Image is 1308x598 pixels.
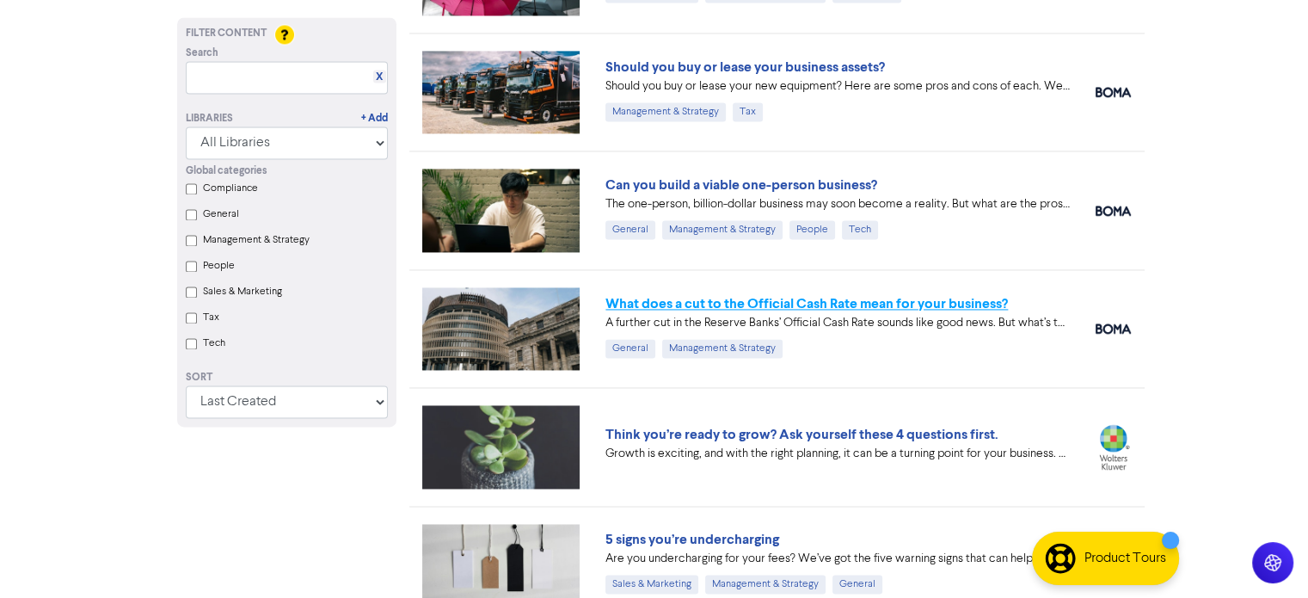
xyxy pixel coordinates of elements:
label: Management & Strategy [203,232,310,248]
label: General [203,207,239,222]
div: Tax [733,102,763,121]
a: Can you build a viable one-person business? [605,176,877,194]
img: boma [1096,206,1131,216]
div: Should you buy or lease your new equipment? Here are some pros and cons of each. We also can revi... [605,77,1070,96]
div: Filter Content [186,26,388,41]
div: Sales & Marketing [605,575,698,594]
div: General [605,220,655,239]
iframe: Chat Widget [1222,515,1308,598]
img: wolters_kluwer [1096,424,1131,470]
label: Tech [203,336,225,351]
div: Management & Strategy [662,220,783,239]
div: Libraries [186,111,233,126]
div: Global categories [186,163,388,179]
a: X [376,71,383,83]
div: Sort [186,370,388,385]
div: Management & Strategy [705,575,826,594]
label: Tax [203,310,219,325]
div: General [605,339,655,358]
div: Management & Strategy [662,339,783,358]
div: Growth is exciting, and with the right planning, it can be a turning point for your business. Her... [605,445,1070,463]
a: Should you buy or lease your business assets? [605,59,885,76]
div: People [789,220,835,239]
div: A further cut in the Reserve Banks’ Official Cash Rate sounds like good news. But what’s the real... [605,314,1070,332]
a: What does a cut to the Official Cash Rate mean for your business? [605,295,1008,312]
div: Are you undercharging for your fees? We’ve got the five warning signs that can help you diagnose ... [605,550,1070,568]
label: Sales & Marketing [203,284,282,299]
div: The one-person, billion-dollar business may soon become a reality. But what are the pros and cons... [605,195,1070,213]
a: Think you’re ready to grow? Ask yourself these 4 questions first. [605,426,998,443]
div: Management & Strategy [605,102,726,121]
img: boma [1096,324,1131,334]
label: Compliance [203,181,258,196]
a: 5 signs you’re undercharging [605,531,779,548]
span: Search [186,46,218,61]
label: People [203,258,235,274]
a: + Add [361,111,388,126]
img: boma_accounting [1096,87,1131,97]
div: Tech [842,220,878,239]
div: General [832,575,882,594]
